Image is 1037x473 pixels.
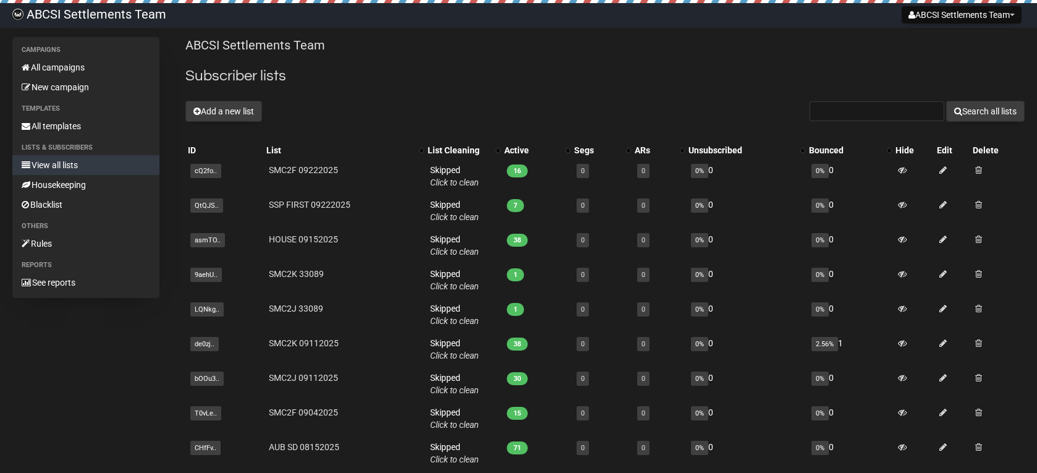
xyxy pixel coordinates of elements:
[641,340,645,348] a: 0
[686,263,806,297] td: 0
[691,337,708,351] span: 0%
[190,302,224,317] span: LQNkg..
[430,212,479,222] a: Click to clean
[430,200,479,222] span: Skipped
[190,441,221,455] span: CHfFv..
[806,142,894,159] th: Bounced: No sort applied, activate to apply an ascending sort
[574,144,620,156] div: Segs
[811,441,829,455] span: 0%
[641,305,645,313] a: 0
[190,406,221,420] span: T0vLe..
[806,263,894,297] td: 0
[425,142,502,159] th: List Cleaning: No sort applied, activate to apply an ascending sort
[686,228,806,263] td: 0
[811,406,829,420] span: 0%
[185,101,262,122] button: Add a new list
[12,195,159,215] a: Blacklist
[507,199,524,212] span: 7
[691,233,708,247] span: 0%
[581,444,585,452] a: 0
[430,269,479,291] span: Skipped
[269,407,338,417] a: SMC2F 09042025
[269,442,339,452] a: AUB SD 08152025
[12,9,23,20] img: 818717fe0d1a93967a8360cf1c6c54c8
[581,236,585,244] a: 0
[507,268,524,281] span: 1
[190,233,225,247] span: asmTO..
[806,401,894,436] td: 0
[641,202,645,210] a: 0
[12,116,159,136] a: All templates
[641,444,645,452] a: 0
[632,142,685,159] th: ARs: No sort applied, activate to apply an ascending sort
[430,351,479,360] a: Click to clean
[190,372,224,386] span: bOOu3..
[12,77,159,97] a: New campaign
[572,142,632,159] th: Segs: No sort applied, activate to apply an ascending sort
[946,101,1025,122] button: Search all lists
[641,409,645,417] a: 0
[185,37,1025,54] p: ABCSI Settlements Team
[641,236,645,244] a: 0
[937,144,968,156] div: Edit
[190,268,222,282] span: 9aehU..
[269,165,338,175] a: SMC2F 09222025
[686,436,806,471] td: 0
[269,373,338,383] a: SMC2J 09112025
[686,297,806,332] td: 0
[635,144,673,156] div: ARs
[806,159,894,194] td: 0
[507,234,528,247] span: 38
[504,144,559,156] div: Active
[188,144,261,156] div: ID
[269,269,324,279] a: SMC2K 33089
[811,164,829,178] span: 0%
[691,441,708,455] span: 0%
[185,65,1025,87] h2: Subscriber lists
[581,375,585,383] a: 0
[811,233,829,247] span: 0%
[691,198,708,213] span: 0%
[686,367,806,401] td: 0
[581,167,585,175] a: 0
[12,58,159,77] a: All campaigns
[269,304,323,313] a: SMC2J 33089
[806,297,894,332] td: 0
[269,234,338,244] a: HOUSE 09152025
[430,373,479,395] span: Skipped
[430,338,479,360] span: Skipped
[12,43,159,58] li: Campaigns
[688,144,794,156] div: Unsubscribed
[12,101,159,116] li: Templates
[430,407,479,430] span: Skipped
[895,144,932,156] div: Hide
[641,167,645,175] a: 0
[811,372,829,386] span: 0%
[12,258,159,273] li: Reports
[806,436,894,471] td: 0
[430,165,479,187] span: Skipped
[811,268,829,282] span: 0%
[902,6,1022,23] button: ABCSI Settlements Team
[811,337,838,351] span: 2.56%
[811,302,829,317] span: 0%
[428,144,489,156] div: List Cleaning
[806,194,894,228] td: 0
[507,441,528,454] span: 71
[581,340,585,348] a: 0
[811,198,829,213] span: 0%
[686,142,806,159] th: Unsubscribed: No sort applied, activate to apply an ascending sort
[190,198,223,213] span: QtQJS..
[806,332,894,367] td: 1
[806,228,894,263] td: 0
[430,420,479,430] a: Click to clean
[641,271,645,279] a: 0
[686,401,806,436] td: 0
[691,164,708,178] span: 0%
[934,142,970,159] th: Edit: No sort applied, sorting is disabled
[973,144,1022,156] div: Delete
[507,407,528,420] span: 15
[806,367,894,401] td: 0
[430,281,479,291] a: Click to clean
[430,304,479,326] span: Skipped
